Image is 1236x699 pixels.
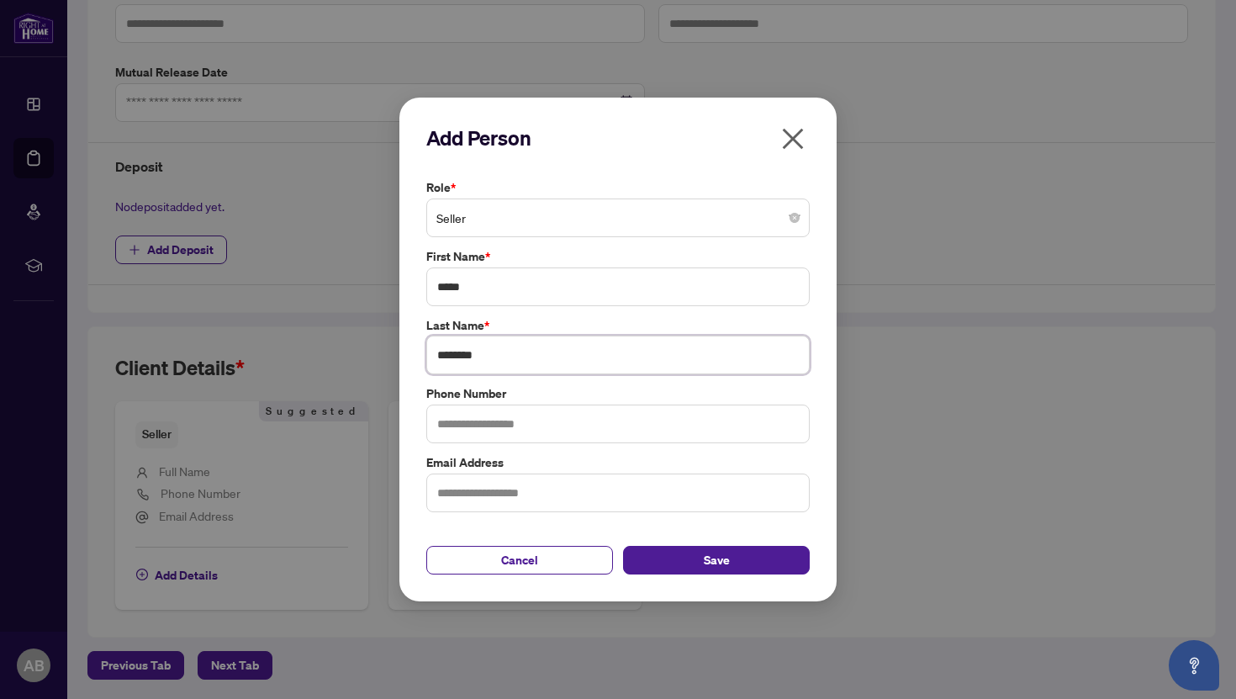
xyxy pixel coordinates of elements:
button: Save [623,546,810,575]
span: close-circle [790,213,800,223]
span: Cancel [501,547,538,574]
label: Role [426,178,810,197]
label: Phone Number [426,384,810,403]
span: Seller [436,202,800,234]
label: First Name [426,247,810,266]
h2: Add Person [426,124,810,151]
label: Email Address [426,453,810,472]
button: Open asap [1169,640,1219,691]
span: close [779,125,806,152]
label: Last Name [426,316,810,335]
span: Save [704,547,730,574]
button: Cancel [426,546,613,575]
